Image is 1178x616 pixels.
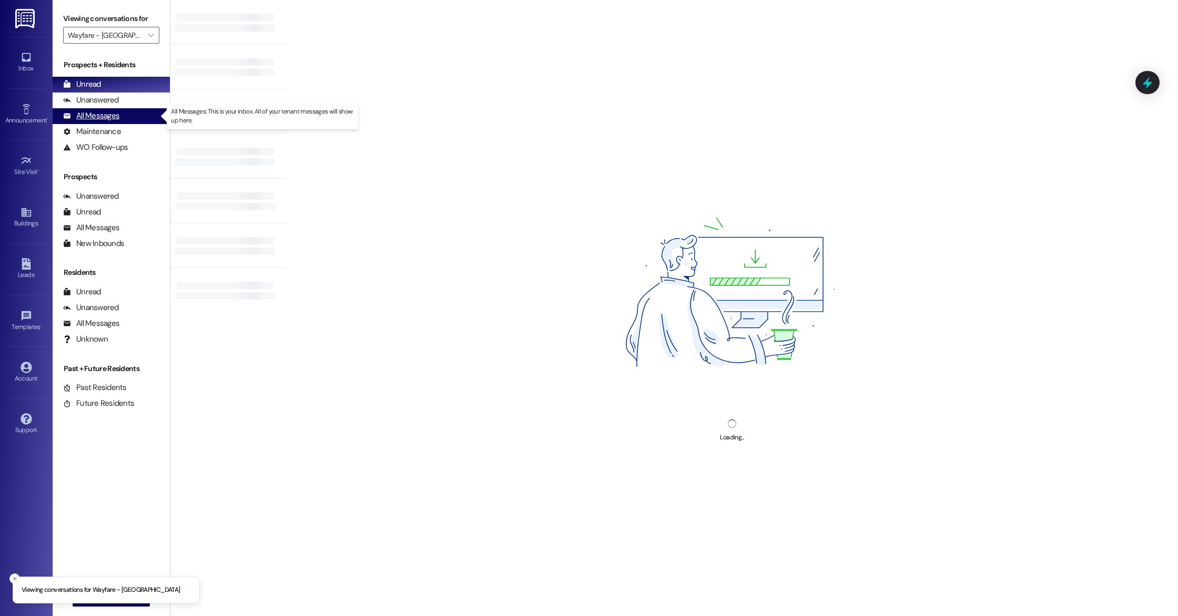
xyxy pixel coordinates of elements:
div: Past Residents [63,382,127,393]
span: • [47,115,48,122]
input: All communities [68,27,143,44]
p: All Messages: This is your inbox. All of your tenant messages will show up here. [171,107,354,125]
a: Leads [5,255,47,283]
div: Loading... [720,432,744,443]
a: Support [5,410,47,438]
span: • [40,322,42,329]
div: Unanswered [63,191,119,202]
div: Prospects + Residents [53,59,170,70]
div: Maintenance [63,126,121,137]
div: Unread [63,286,101,297]
a: Templates • [5,307,47,335]
div: Unread [63,207,101,218]
a: Buildings [5,203,47,232]
div: New Inbounds [63,238,124,249]
span: • [38,167,39,174]
div: Unread [63,79,101,90]
div: All Messages [63,110,119,121]
div: Prospects [53,171,170,182]
p: Viewing conversations for Wayfare - [GEOGRAPHIC_DATA] [22,586,180,595]
a: Account [5,358,47,387]
div: All Messages [63,222,119,233]
img: ResiDesk Logo [15,9,37,28]
label: Viewing conversations for [63,11,159,27]
div: WO Follow-ups [63,142,128,153]
div: All Messages [63,318,119,329]
i:  [148,31,154,39]
button: Close toast [9,573,20,584]
div: Residents [53,267,170,278]
a: Site Visit • [5,152,47,180]
div: Unanswered [63,95,119,106]
div: Future Residents [63,398,134,409]
div: Unknown [63,334,108,345]
div: Past + Future Residents [53,363,170,374]
a: Inbox [5,48,47,77]
div: Unanswered [63,302,119,313]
